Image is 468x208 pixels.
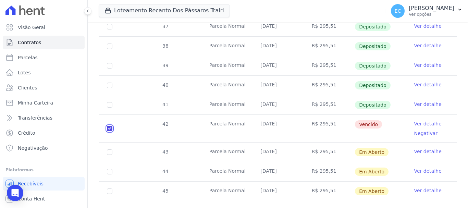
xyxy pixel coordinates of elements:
button: Loteamento Recanto Dos Pássaros Trairi [99,4,230,17]
span: Em Aberto [355,187,389,195]
td: Parcela Normal [201,182,252,201]
a: Clientes [3,81,85,95]
span: Negativação [18,145,48,151]
a: Parcelas [3,51,85,64]
span: Em Aberto [355,168,389,176]
span: Lotes [18,69,31,76]
span: Depositado [355,62,391,70]
span: 45 [162,188,169,194]
span: Contratos [18,39,41,46]
span: Transferências [18,114,52,121]
span: Depositado [355,101,391,109]
a: Ver detalhe [414,168,442,174]
a: Conta Hent [3,192,85,206]
input: default [107,169,112,174]
span: Crédito [18,130,35,136]
td: [DATE] [252,182,303,201]
a: Lotes [3,66,85,79]
td: R$ 295,51 [304,17,355,36]
a: Negativar [414,131,438,136]
a: Transferências [3,111,85,125]
span: Depositado [355,81,391,89]
td: Parcela Normal [201,162,252,181]
a: Visão Geral [3,21,85,34]
div: Plataformas [5,166,82,174]
td: Parcela Normal [201,17,252,36]
input: default [107,188,112,194]
p: [PERSON_NAME] [409,5,454,12]
a: Ver detalhe [414,81,442,88]
a: Negativação [3,141,85,155]
input: Só é possível selecionar pagamentos em aberto [107,102,112,108]
td: R$ 295,51 [304,37,355,56]
a: Ver detalhe [414,148,442,155]
a: Minha Carteira [3,96,85,110]
span: Depositado [355,23,391,31]
td: Parcela Normal [201,37,252,56]
span: 38 [162,43,169,49]
td: [DATE] [252,95,303,114]
td: Parcela Normal [201,115,252,142]
input: Só é possível selecionar pagamentos em aberto [107,24,112,29]
td: R$ 295,51 [304,143,355,162]
td: R$ 295,51 [304,76,355,95]
span: Visão Geral [18,24,45,31]
span: 42 [162,121,169,127]
td: Parcela Normal [201,56,252,75]
span: Recebíveis [18,180,44,187]
span: Clientes [18,84,37,91]
td: R$ 295,51 [304,162,355,181]
td: [DATE] [252,76,303,95]
span: 37 [162,24,169,29]
span: Minha Carteira [18,99,53,106]
a: Ver detalhe [414,23,442,29]
td: [DATE] [252,37,303,56]
a: Ver detalhe [414,120,442,127]
a: Contratos [3,36,85,49]
td: Parcela Normal [201,143,252,162]
span: Em Aberto [355,148,389,156]
td: [DATE] [252,115,303,142]
span: 39 [162,63,169,68]
input: default [107,126,112,131]
span: Parcelas [18,54,38,61]
td: R$ 295,51 [304,115,355,142]
span: Vencido [355,120,382,129]
span: 43 [162,149,169,155]
a: Ver detalhe [414,62,442,69]
p: Ver opções [409,12,454,17]
span: 40 [162,82,169,88]
td: R$ 295,51 [304,56,355,75]
span: Depositado [355,42,391,50]
td: [DATE] [252,143,303,162]
input: Só é possível selecionar pagamentos em aberto [107,83,112,88]
div: Open Intercom Messenger [7,185,23,201]
td: [DATE] [252,162,303,181]
a: Ver detalhe [414,187,442,194]
a: Recebíveis [3,177,85,191]
input: Só é possível selecionar pagamentos em aberto [107,63,112,69]
input: default [107,149,112,155]
a: Crédito [3,126,85,140]
td: [DATE] [252,17,303,36]
span: 41 [162,102,169,107]
td: R$ 295,51 [304,182,355,201]
input: Só é possível selecionar pagamentos em aberto [107,44,112,49]
td: Parcela Normal [201,76,252,95]
td: Parcela Normal [201,95,252,114]
span: EC [395,9,401,13]
button: EC [PERSON_NAME] Ver opções [385,1,468,21]
td: [DATE] [252,56,303,75]
span: 44 [162,169,169,174]
td: R$ 295,51 [304,95,355,114]
a: Ver detalhe [414,42,442,49]
span: Conta Hent [18,195,45,202]
a: Ver detalhe [414,101,442,108]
